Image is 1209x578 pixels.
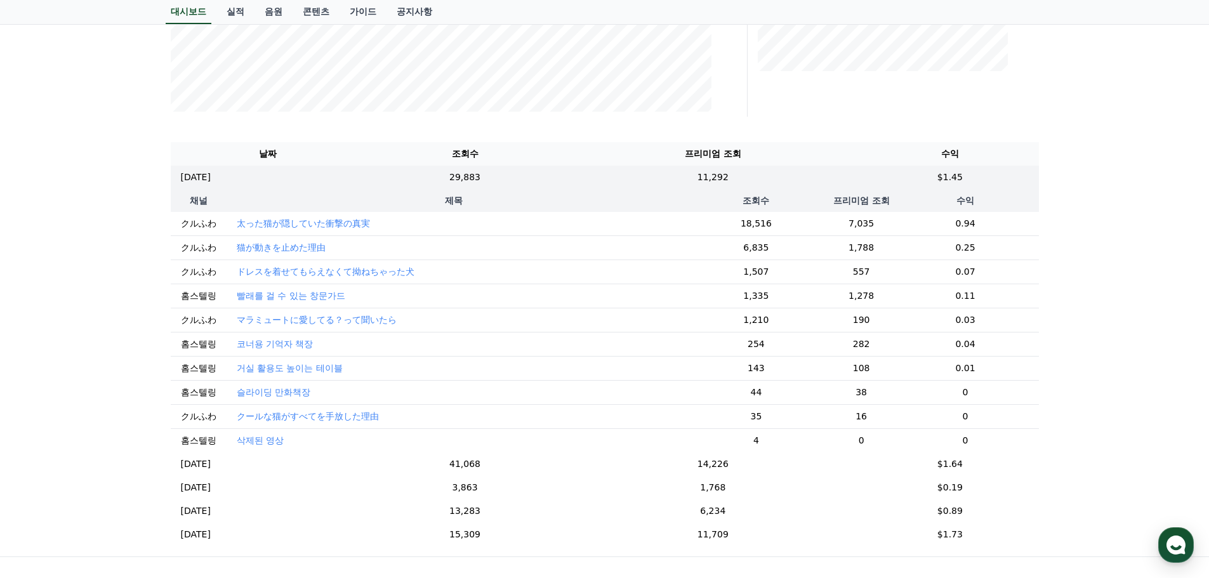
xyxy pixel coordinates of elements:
[831,332,892,356] td: 282
[116,422,131,432] span: 대화
[861,452,1038,476] td: $1.64
[831,212,892,236] td: 7,035
[366,499,565,523] td: 13,283
[892,259,1039,284] td: 0.07
[171,308,227,332] td: クルふわ
[237,386,310,398] button: 슬라이딩 만화책장
[682,284,831,308] td: 1,335
[892,212,1039,236] td: 0.94
[892,380,1039,404] td: 0
[564,142,861,166] th: 프리미엄 조회
[171,380,227,404] td: 홈스텔링
[892,356,1039,380] td: 0.01
[892,332,1039,356] td: 0.04
[366,166,565,189] td: 29,883
[237,313,397,326] button: マラミュートに愛してる？って聞いたら
[861,166,1038,189] td: $1.45
[682,235,831,259] td: 6,835
[831,189,892,212] th: 프리미엄 조회
[237,241,326,254] button: 猫が動きを止めた理由
[861,523,1038,546] td: $1.73
[237,410,379,423] button: クールな猫がすべてを手放した理由
[237,362,343,374] button: 거실 활용도 높이는 테이블
[366,523,565,546] td: 15,309
[831,259,892,284] td: 557
[892,189,1039,212] th: 수익
[892,428,1039,452] td: 0
[831,380,892,404] td: 38
[366,452,565,476] td: 41,068
[171,235,227,259] td: クルふわ
[682,428,831,452] td: 4
[84,402,164,434] a: 대화
[237,434,284,447] button: 삭제된 영상
[171,189,227,212] th: 채널
[237,289,346,302] button: 빨래를 걸 수 있는 창문가드
[164,402,244,434] a: 설정
[831,428,892,452] td: 0
[366,476,565,499] td: 3,863
[171,142,366,166] th: 날짜
[682,380,831,404] td: 44
[181,528,211,541] p: [DATE]
[196,421,211,431] span: 설정
[564,476,861,499] td: 1,768
[40,421,48,431] span: 홈
[831,404,892,428] td: 16
[171,284,227,308] td: 홈스텔링
[181,457,211,471] p: [DATE]
[171,404,227,428] td: クルふわ
[682,332,831,356] td: 254
[227,189,682,212] th: 제목
[682,356,831,380] td: 143
[171,356,227,380] td: 홈스텔링
[171,212,227,236] td: クルふわ
[892,235,1039,259] td: 0.25
[366,142,565,166] th: 조회수
[831,235,892,259] td: 1,788
[682,189,831,212] th: 조회수
[181,481,211,494] p: [DATE]
[237,338,314,350] button: 코너용 기억자 책장
[831,284,892,308] td: 1,278
[682,212,831,236] td: 18,516
[181,171,211,184] p: [DATE]
[564,499,861,523] td: 6,234
[682,308,831,332] td: 1,210
[682,259,831,284] td: 1,507
[181,504,211,518] p: [DATE]
[682,404,831,428] td: 35
[831,356,892,380] td: 108
[892,308,1039,332] td: 0.03
[237,265,414,278] button: ドレスを着せてもらえなくて拗ねちゃった犬
[861,142,1038,166] th: 수익
[861,499,1038,523] td: $0.89
[171,259,227,284] td: クルふわ
[171,332,227,356] td: 홈스텔링
[892,404,1039,428] td: 0
[237,217,370,230] button: 太った猫が隠していた衝撃の真実
[564,452,861,476] td: 14,226
[4,402,84,434] a: 홈
[171,428,227,452] td: 홈스텔링
[861,476,1038,499] td: $0.19
[831,308,892,332] td: 190
[892,284,1039,308] td: 0.11
[564,523,861,546] td: 11,709
[564,166,861,189] td: 11,292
